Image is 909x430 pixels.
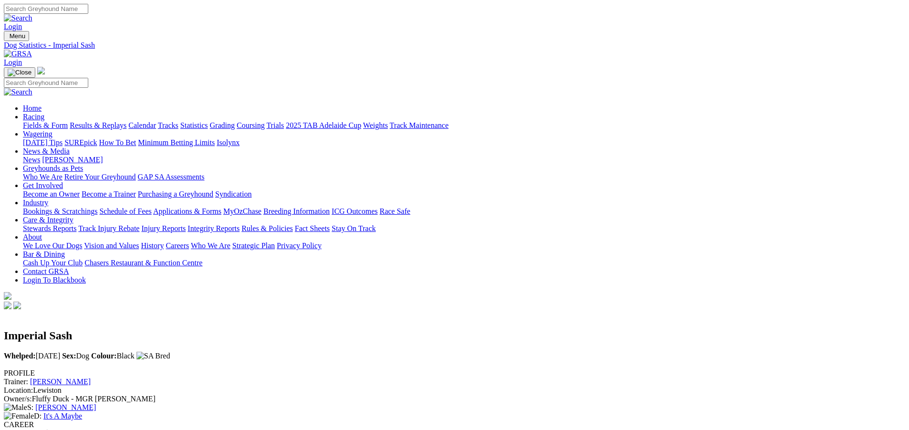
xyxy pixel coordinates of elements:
[4,88,32,96] img: Search
[379,207,410,215] a: Race Safe
[277,241,322,250] a: Privacy Policy
[153,207,221,215] a: Applications & Forms
[99,138,136,147] a: How To Bet
[4,329,905,342] h2: Imperial Sash
[82,190,136,198] a: Become a Trainer
[43,412,82,420] a: It's A Maybe
[4,412,42,420] span: D:
[241,224,293,232] a: Rules & Policies
[4,369,905,378] div: PROFILE
[4,352,60,360] span: [DATE]
[237,121,265,129] a: Coursing
[286,121,361,129] a: 2025 TAB Adelaide Cup
[13,302,21,309] img: twitter.svg
[166,241,189,250] a: Careers
[363,121,388,129] a: Weights
[99,207,151,215] a: Schedule of Fees
[4,302,11,309] img: facebook.svg
[23,216,73,224] a: Care & Integrity
[4,395,32,403] span: Owner/s:
[4,352,36,360] b: Whelped:
[263,207,330,215] a: Breeding Information
[23,190,80,198] a: Become an Owner
[23,224,76,232] a: Stewards Reports
[37,67,45,74] img: logo-grsa-white.png
[4,41,905,50] a: Dog Statistics - Imperial Sash
[30,378,91,386] a: [PERSON_NAME]
[4,386,905,395] div: Lewiston
[4,4,88,14] input: Search
[42,156,103,164] a: [PERSON_NAME]
[64,138,97,147] a: SUREpick
[128,121,156,129] a: Calendar
[4,50,32,58] img: GRSA
[4,292,11,300] img: logo-grsa-white.png
[210,121,235,129] a: Grading
[4,386,33,394] span: Location:
[223,207,261,215] a: MyOzChase
[4,14,32,22] img: Search
[23,190,905,199] div: Get Involved
[295,224,330,232] a: Fact Sheets
[23,207,905,216] div: Industry
[23,181,63,189] a: Get Involved
[141,241,164,250] a: History
[10,32,25,40] span: Menu
[4,378,28,386] span: Trainer:
[180,121,208,129] a: Statistics
[23,233,42,241] a: About
[217,138,240,147] a: Isolynx
[23,147,70,155] a: News & Media
[23,241,82,250] a: We Love Our Dogs
[91,352,116,360] b: Colour:
[23,138,63,147] a: [DATE] Tips
[141,224,186,232] a: Injury Reports
[4,395,905,403] div: Fluffy Duck - MGR [PERSON_NAME]
[23,164,83,172] a: Greyhounds as Pets
[332,224,376,232] a: Stay On Track
[91,352,135,360] span: Black
[23,259,83,267] a: Cash Up Your Club
[84,259,202,267] a: Chasers Restaurant & Function Centre
[4,412,34,420] img: Female
[23,121,68,129] a: Fields & Form
[136,352,170,360] img: SA Bred
[23,267,69,275] a: Contact GRSA
[23,173,905,181] div: Greyhounds as Pets
[64,173,136,181] a: Retire Your Greyhound
[232,241,275,250] a: Strategic Plan
[23,138,905,147] div: Wagering
[215,190,251,198] a: Syndication
[23,207,97,215] a: Bookings & Scratchings
[4,58,22,66] a: Login
[62,352,89,360] span: Dog
[188,224,240,232] a: Integrity Reports
[23,199,48,207] a: Industry
[266,121,284,129] a: Trials
[23,224,905,233] div: Care & Integrity
[23,241,905,250] div: About
[191,241,230,250] a: Who We Are
[62,352,76,360] b: Sex:
[4,67,35,78] button: Toggle navigation
[4,420,905,429] div: CAREER
[23,113,44,121] a: Racing
[70,121,126,129] a: Results & Replays
[138,173,205,181] a: GAP SA Assessments
[332,207,377,215] a: ICG Outcomes
[8,69,31,76] img: Close
[4,403,33,411] span: S:
[23,173,63,181] a: Who We Are
[23,121,905,130] div: Racing
[138,138,215,147] a: Minimum Betting Limits
[4,31,29,41] button: Toggle navigation
[23,276,86,284] a: Login To Blackbook
[35,403,96,411] a: [PERSON_NAME]
[4,22,22,31] a: Login
[23,104,42,112] a: Home
[84,241,139,250] a: Vision and Values
[4,403,27,412] img: Male
[23,156,905,164] div: News & Media
[138,190,213,198] a: Purchasing a Greyhound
